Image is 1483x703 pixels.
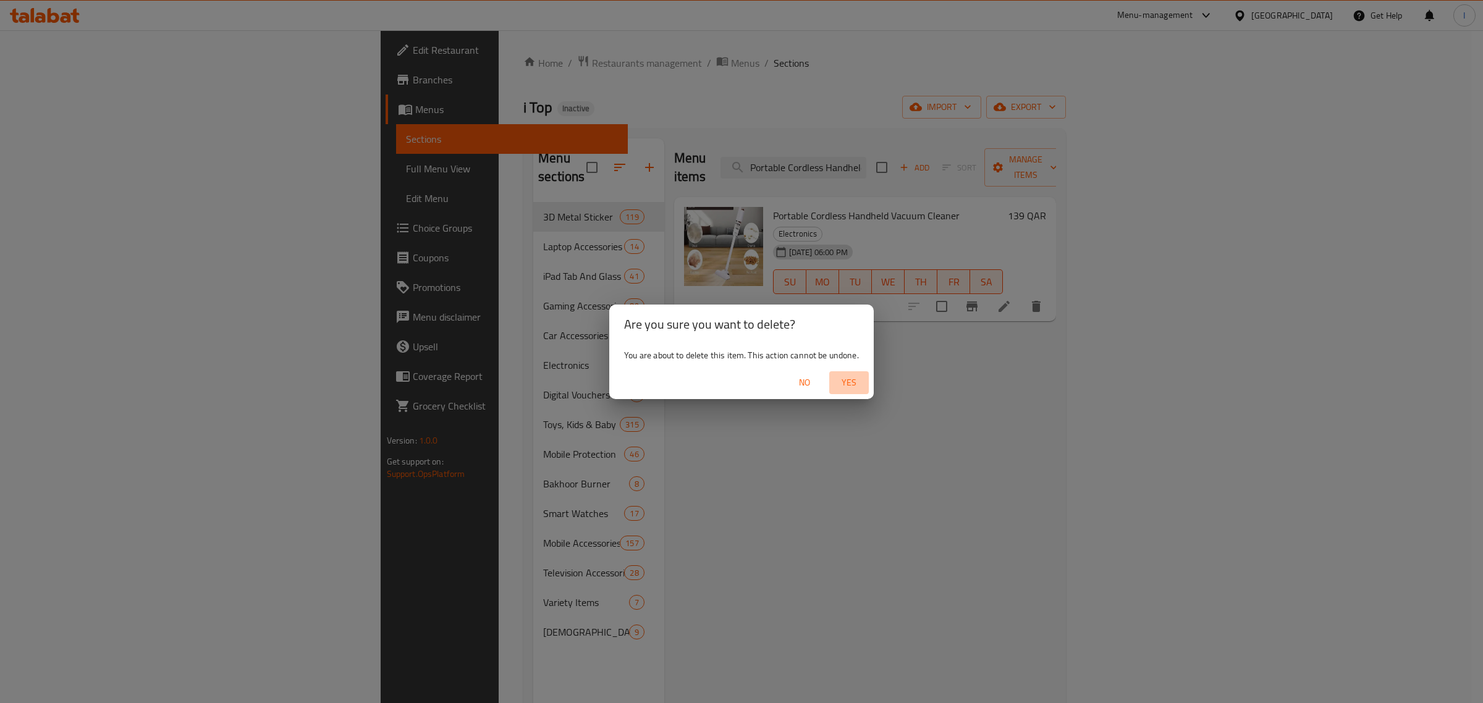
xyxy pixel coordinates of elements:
h2: Are you sure you want to delete? [624,314,859,334]
span: Yes [834,375,864,390]
button: No [785,371,824,394]
div: You are about to delete this item. This action cannot be undone. [609,344,874,366]
button: Yes [829,371,869,394]
span: No [790,375,819,390]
